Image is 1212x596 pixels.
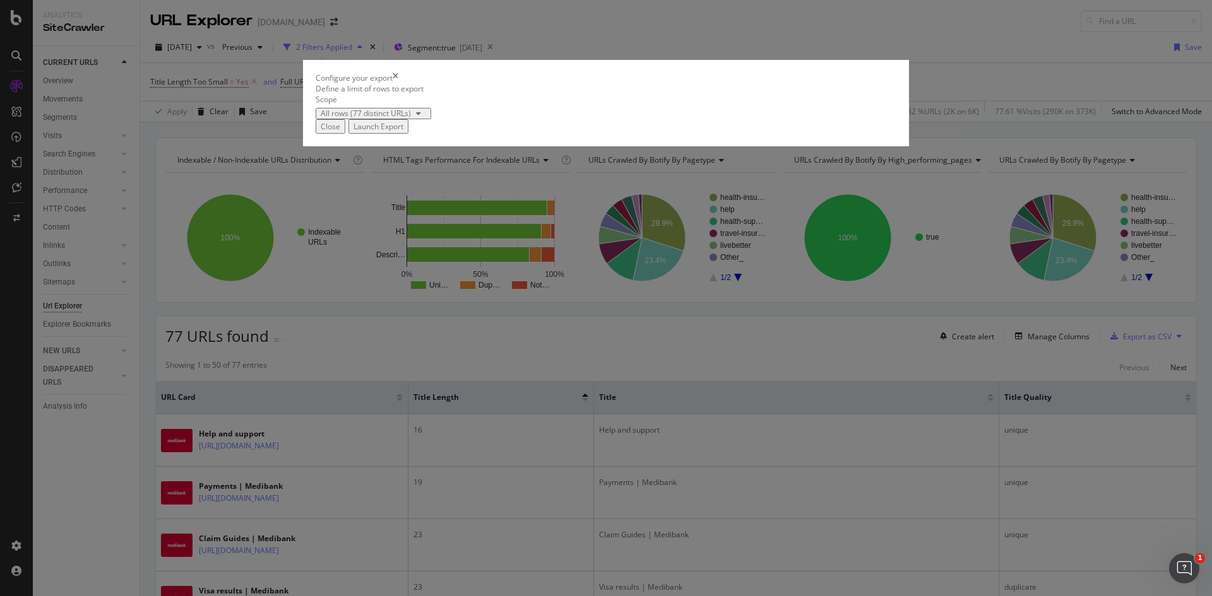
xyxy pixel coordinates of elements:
[316,119,345,134] button: Close
[316,83,896,94] div: Define a limit of rows to export
[316,108,431,119] button: All rows (77 distinct URLs)
[393,73,398,83] div: times
[321,121,340,132] div: Close
[316,94,337,105] label: Scope
[316,73,393,83] div: Configure your export
[303,60,909,147] div: modal
[321,110,411,117] div: All rows (77 distinct URLs)
[348,119,408,134] button: Launch Export
[1195,553,1205,563] span: 1
[353,121,403,132] div: Launch Export
[1169,553,1199,583] iframe: Intercom live chat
